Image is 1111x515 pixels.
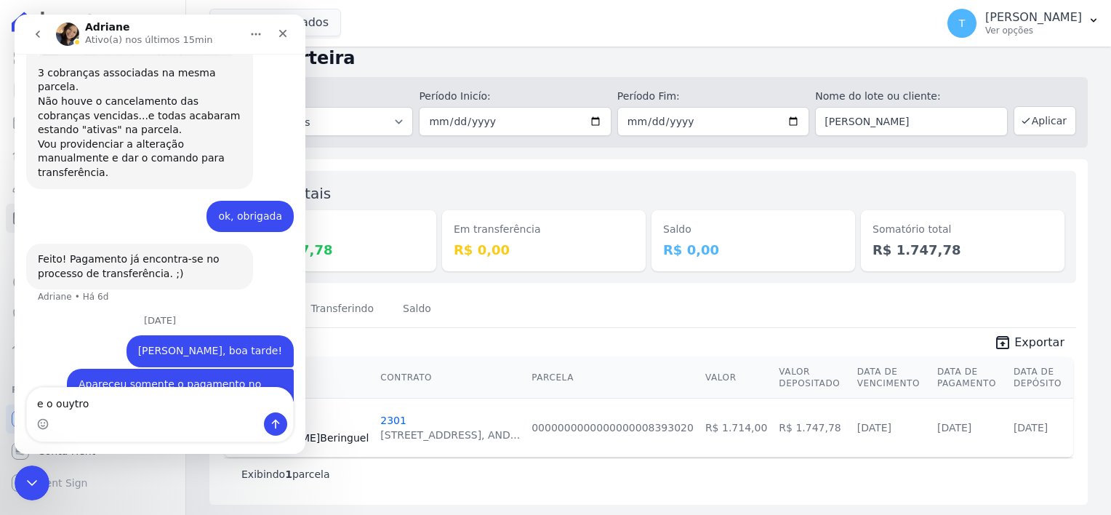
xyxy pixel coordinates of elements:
a: Conta Hent [6,436,180,466]
dd: R$ 0,00 [454,240,634,260]
a: [DATE] [937,422,971,434]
dt: Somatório total [873,222,1053,237]
div: Thayna diz… [12,321,279,354]
a: 2301 [380,415,406,426]
a: Lotes [6,140,180,169]
div: Apareceu somente o pagamento no valor de R$1.747,78 [64,363,268,391]
a: [DATE] [1014,422,1048,434]
b: 1 [285,468,292,480]
dt: Saldo [663,222,843,237]
p: Ativo(a) nos últimos 15min [71,18,198,33]
div: Plataformas [12,381,174,399]
button: T [PERSON_NAME] Ver opções [936,3,1111,44]
a: Parcelas [6,108,180,137]
div: [STREET_ADDRESS], AND... [380,428,520,442]
a: [DATE] [857,422,891,434]
a: Contratos [6,76,180,105]
th: Valor Depositado [773,357,851,399]
span: T [959,18,966,28]
div: [DATE] [12,301,279,321]
th: Data de Pagamento [931,357,1008,399]
a: Visão Geral [6,44,180,73]
button: Início [228,6,255,33]
dd: R$ 0,00 [663,240,843,260]
th: Data de Depósito [1008,357,1073,399]
span: Exportar [1014,334,1064,351]
a: Minha Carteira [6,204,180,233]
div: Não houve o cancelamento das cobranças vencidas...e todas acabaram estando "ativas" na parcela. V... [23,80,227,166]
div: ok, obrigada [204,195,268,209]
h2: Minha Carteira [209,45,1088,71]
button: 7 selecionados [209,9,341,36]
div: Apareceu somente o pagamento no valor de R$1.747,78 [52,354,279,400]
p: Ver opções [985,25,1082,36]
div: Adriane diz… [12,229,279,301]
th: Data de Vencimento [851,357,931,399]
th: Parcela [526,357,699,399]
dd: R$ 1.747,78 [873,240,1053,260]
div: Feito! Pagamento já encontra-se no processo de transferência. ;)Adriane • Há 6d [12,229,238,275]
th: Contrato [374,357,526,399]
label: Período Fim: [617,89,809,104]
div: Thayna diz… [12,186,279,230]
a: Clientes [6,172,180,201]
a: Troca de Arquivos [6,332,180,361]
a: Transferindo [308,291,377,329]
a: 0000000000000000008393020 [532,422,694,434]
th: Valor [699,357,773,399]
button: Selecionador de Emoji [23,404,34,415]
p: Exibindo parcela [241,467,330,482]
a: Saldo [400,291,434,329]
dt: Depositado [244,222,425,237]
div: Thayna diz… [12,354,279,418]
button: Enviar uma mensagem [249,398,273,421]
p: [PERSON_NAME] [985,10,1082,25]
a: Crédito [6,268,180,297]
button: Aplicar [1014,106,1076,135]
div: Feito! Pagamento já encontra-se no processo de transferência. ;) [23,238,227,266]
label: Período Inicío: [419,89,611,104]
div: 3 cobranças associadas na mesma parcela. [23,52,227,80]
dd: R$ 1.747,78 [244,240,425,260]
div: Fechar [255,6,281,32]
a: Negativação [6,300,180,329]
a: Recebíveis [6,404,180,434]
iframe: Intercom live chat [15,15,305,454]
textarea: Envie uma mensagem... [12,373,278,398]
i: unarchive [994,334,1011,351]
div: ok, obrigada [192,186,279,218]
td: R$ 1.747,78 [773,398,851,457]
a: Transferências [6,236,180,265]
dt: Em transferência [454,222,634,237]
div: Adriane • Há 6d [23,278,94,287]
div: [PERSON_NAME], boa tarde! [112,321,279,353]
iframe: Intercom live chat [15,466,49,500]
td: R$ 1.714,00 [699,398,773,457]
a: unarchive Exportar [982,334,1076,354]
label: Nome do lote ou cliente: [815,89,1007,104]
div: [PERSON_NAME], boa tarde! [124,330,268,344]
